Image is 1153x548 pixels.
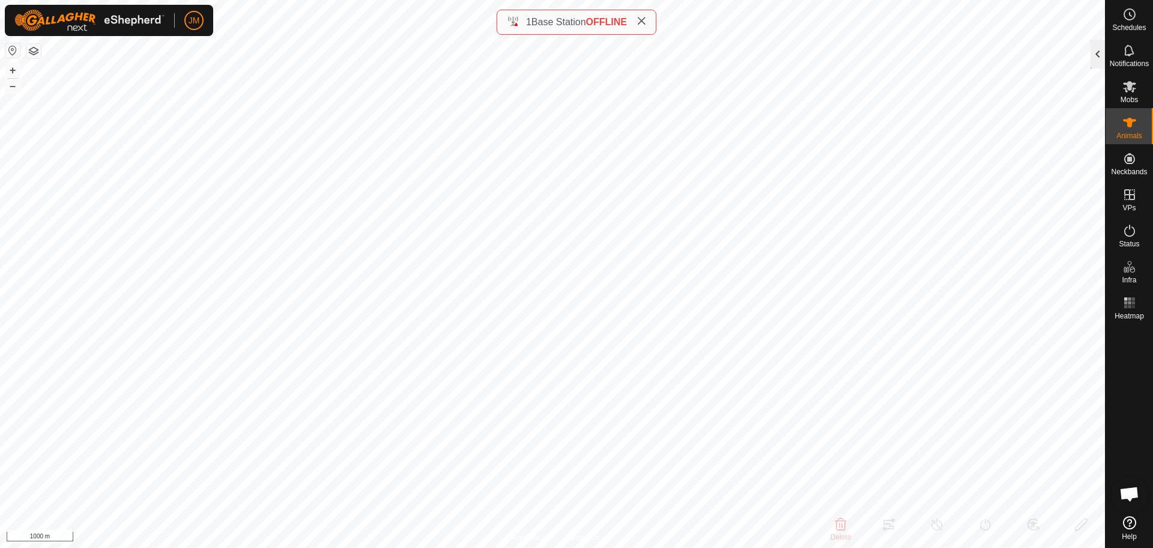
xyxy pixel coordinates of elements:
span: Schedules [1112,24,1146,31]
span: Infra [1122,276,1136,284]
span: Mobs [1121,96,1138,103]
span: Help [1122,533,1137,540]
a: Help [1106,511,1153,545]
span: Animals [1116,132,1142,139]
span: Heatmap [1115,312,1144,320]
img: Gallagher Logo [14,10,165,31]
button: Map Layers [26,44,41,58]
div: Open chat [1112,476,1148,512]
a: Contact Us [564,532,600,543]
span: Base Station [531,17,586,27]
button: – [5,79,20,93]
span: Neckbands [1111,168,1147,175]
span: JM [189,14,200,27]
span: Notifications [1110,60,1149,67]
button: + [5,63,20,78]
span: OFFLINE [586,17,627,27]
span: 1 [526,17,531,27]
span: Status [1119,240,1139,248]
span: VPs [1122,204,1136,212]
button: Reset Map [5,43,20,58]
a: Privacy Policy [505,532,550,543]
